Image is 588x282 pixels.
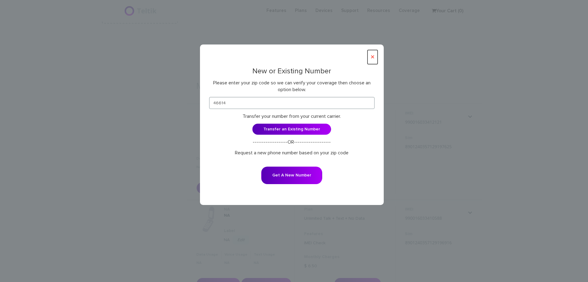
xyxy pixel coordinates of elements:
[209,97,375,109] input: Zip code
[209,149,375,156] p: Request a new phone number based on your zip code
[367,50,378,64] button: ×
[209,139,375,145] p: -------------------OR--------------------
[209,67,375,75] h3: New or Existing Number
[209,113,375,120] p: Transfer your number from your current carrier.
[209,79,375,93] p: Please enter your zip code so we can verify your coverage then choose an option below.
[261,167,322,184] button: Get A New Number
[252,124,331,135] a: Transfer an Existing Number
